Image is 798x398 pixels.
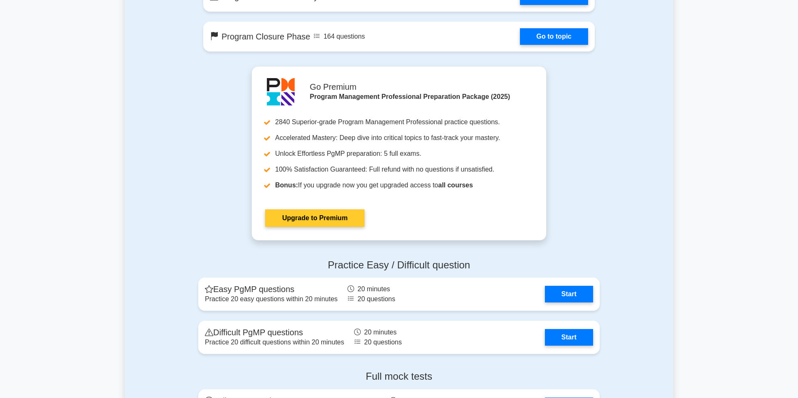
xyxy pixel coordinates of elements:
[545,286,593,302] a: Start
[198,259,600,271] h4: Practice Easy / Difficult question
[520,28,588,45] a: Go to topic
[545,329,593,346] a: Start
[265,209,365,227] a: Upgrade to Premium
[198,371,600,383] h4: Full mock tests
